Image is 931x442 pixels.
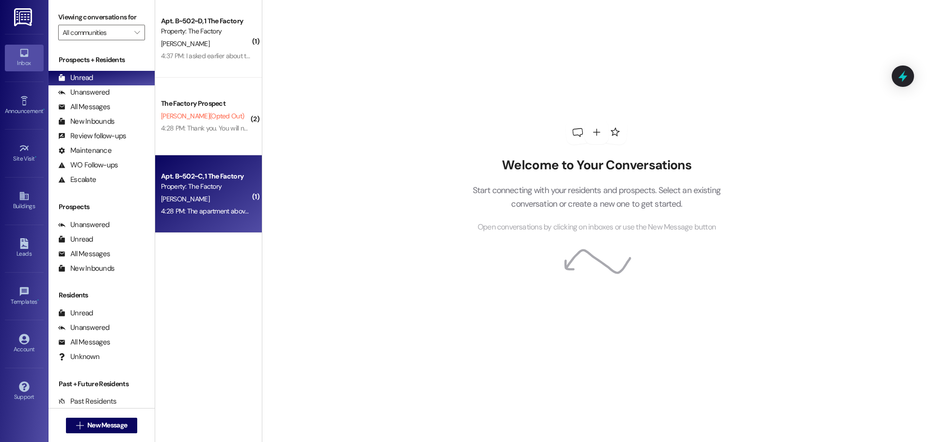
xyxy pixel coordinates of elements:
[478,221,716,233] span: Open conversations by clicking on inboxes or use the New Message button
[58,263,114,274] div: New Inbounds
[5,188,44,214] a: Buildings
[161,16,251,26] div: Apt. B~502~D, 1 The Factory
[58,249,110,259] div: All Messages
[66,418,138,433] button: New Message
[48,202,155,212] div: Prospects
[458,183,735,211] p: Start connecting with your residents and prospects. Select an existing conversation or create a n...
[87,420,127,430] span: New Message
[5,45,44,71] a: Inbox
[134,29,140,36] i: 
[161,124,621,132] div: 4:28 PM: Thank you. You will no longer receive texts from this thread. Please reply with 'UNSTOP'...
[161,51,460,60] div: 4:37 PM: I asked earlier about the gift card that was promised to me during my lease signing. any...
[161,171,251,181] div: Apt. B~502~C, 1 The Factory
[161,112,244,120] span: [PERSON_NAME] (Opted Out)
[76,422,83,429] i: 
[58,116,114,127] div: New Inbounds
[58,160,118,170] div: WO Follow-ups
[58,220,110,230] div: Unanswered
[5,378,44,405] a: Support
[161,195,209,203] span: [PERSON_NAME]
[43,106,45,113] span: •
[58,175,96,185] div: Escalate
[5,283,44,310] a: Templates •
[58,234,93,245] div: Unread
[58,87,110,98] div: Unanswered
[58,323,110,333] div: Unanswered
[63,25,129,40] input: All communities
[58,352,99,362] div: Unknown
[58,131,126,141] div: Review follow-ups
[58,337,110,347] div: All Messages
[58,146,112,156] div: Maintenance
[48,290,155,300] div: Residents
[5,140,44,166] a: Site Visit •
[58,308,93,318] div: Unread
[161,98,251,109] div: The Factory Prospect
[161,26,251,36] div: Property: The Factory
[58,10,145,25] label: Viewing conversations for
[14,8,34,26] img: ResiDesk Logo
[35,154,36,161] span: •
[48,379,155,389] div: Past + Future Residents
[458,158,735,173] h2: Welcome to Your Conversations
[5,331,44,357] a: Account
[5,235,44,262] a: Leads
[161,181,251,192] div: Property: The Factory
[58,396,117,407] div: Past Residents
[37,297,39,304] span: •
[58,73,93,83] div: Unread
[161,39,209,48] span: [PERSON_NAME]
[48,55,155,65] div: Prospects + Residents
[58,102,110,112] div: All Messages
